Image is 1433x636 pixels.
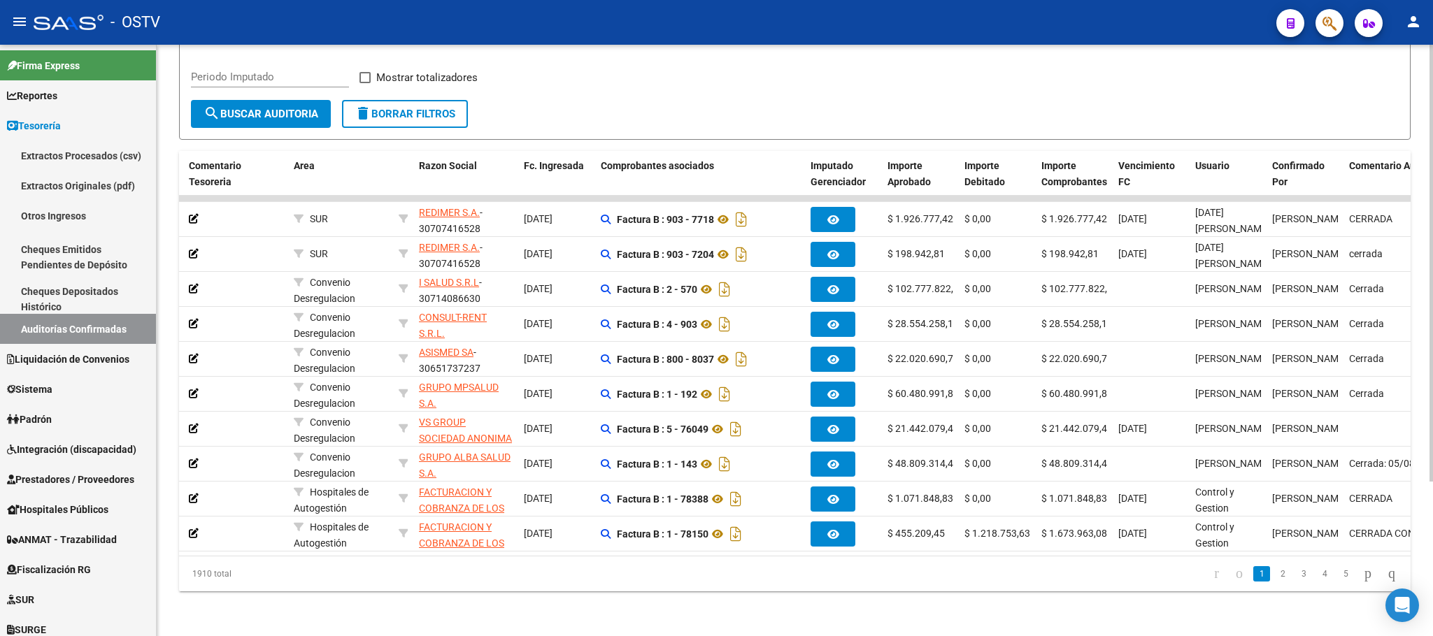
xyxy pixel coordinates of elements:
[1272,388,1347,399] span: [PERSON_NAME]
[1229,566,1249,581] a: go to previous page
[1272,423,1347,434] span: [PERSON_NAME]
[294,521,369,549] span: Hospitales de Autogestión
[7,352,129,367] span: Liquidación de Convenios
[1251,562,1272,586] li: page 1
[1118,248,1147,259] span: [DATE]
[1041,388,1113,399] span: $ 60.480.991,80
[524,248,552,259] span: [DATE]
[524,493,552,504] span: [DATE]
[419,382,499,409] span: GRUPO MPSALUD S.A.
[715,453,734,475] i: Descargar documento
[887,213,953,224] span: $ 1.926.777,42
[310,213,328,224] span: SUR
[419,242,480,253] span: REDIMER S.A.
[1272,353,1347,364] span: [PERSON_NAME]
[1358,566,1378,581] a: go to next page
[811,160,866,187] span: Imputado Gerenciador
[727,488,745,510] i: Descargar documento
[191,100,331,128] button: Buscar Auditoria
[1272,528,1347,539] span: [PERSON_NAME]
[524,423,552,434] span: [DATE]
[1190,151,1267,197] datatable-header-cell: Usuario
[727,418,745,440] i: Descargar documento
[1349,493,1392,504] span: CERRADA
[294,451,355,479] span: Convenio Desregulacion
[7,118,61,133] span: Tesorería
[419,240,513,269] div: - 30707416528
[617,214,714,225] strong: Factura B : 903 - 7718
[1195,458,1270,469] span: [PERSON_NAME]
[1195,283,1270,294] span: [PERSON_NAME]
[1195,160,1229,171] span: Usuario
[617,493,708,505] strong: Factura B : 1 - 78388
[183,151,288,197] datatable-header-cell: Comentario Tesoreria
[7,88,57,103] span: Reportes
[355,105,371,122] mat-icon: delete
[715,278,734,301] i: Descargar documento
[1349,283,1384,294] span: Cerrada
[805,151,882,197] datatable-header-cell: Imputado Gerenciador
[1267,151,1343,197] datatable-header-cell: Confirmado Por
[7,592,34,607] span: SUR
[887,423,959,434] span: $ 21.442.079,43
[1293,562,1314,586] li: page 3
[617,249,714,260] strong: Factura B : 903 - 7204
[294,277,355,304] span: Convenio Desregulacion
[964,318,991,329] span: $ 0,00
[1195,353,1270,364] span: [PERSON_NAME]
[189,160,241,187] span: Comentario Tesoreria
[601,160,714,171] span: Comprobantes asociados
[1274,566,1291,581] a: 2
[524,528,552,539] span: [DATE]
[1349,528,1430,539] span: CERRADA CON NC
[1195,388,1270,399] span: [PERSON_NAME]
[179,556,423,591] div: 1910 total
[595,151,805,197] datatable-header-cell: Comprobantes asociados
[1272,160,1325,187] span: Confirmado Por
[288,151,393,197] datatable-header-cell: Area
[1272,562,1293,586] li: page 2
[294,347,355,374] span: Convenio Desregulacion
[1118,493,1147,504] span: [DATE]
[887,160,931,187] span: Importe Aprobado
[7,58,80,73] span: Firma Express
[1272,248,1347,259] span: [PERSON_NAME]
[964,248,991,259] span: $ 0,00
[1272,283,1347,294] span: [PERSON_NAME]
[524,388,552,399] span: [DATE]
[419,519,513,549] div: - 30715497456
[524,283,552,294] span: [DATE]
[617,458,697,470] strong: Factura B : 1 - 143
[617,284,697,295] strong: Factura B : 2 - 570
[7,502,108,517] span: Hospitales Públicos
[1041,353,1113,364] span: $ 22.020.690,70
[419,277,479,288] span: I SALUD S.R.L
[419,312,487,339] span: CONSULT-RENT S.R.L.
[1118,528,1147,539] span: [DATE]
[204,105,220,122] mat-icon: search
[732,243,750,266] i: Descargar documento
[887,493,953,504] span: $ 1.071.848,83
[727,523,745,545] i: Descargar documento
[617,354,714,365] strong: Factura B : 800 - 8037
[419,449,513,479] div: - 30718039734
[1041,458,1113,469] span: $ 48.809.314,40
[964,528,1030,539] span: $ 1.218.753,63
[964,388,991,399] span: $ 0,00
[1349,248,1383,259] span: cerrada
[7,532,117,547] span: ANMAT - Trazabilidad
[964,353,991,364] span: $ 0,00
[294,417,355,444] span: Convenio Desregulacion
[964,213,991,224] span: $ 0,00
[1382,566,1402,581] a: go to last page
[1118,213,1147,224] span: [DATE]
[294,160,315,171] span: Area
[1195,423,1270,434] span: [PERSON_NAME]
[1272,493,1347,504] span: [PERSON_NAME]
[617,528,708,540] strong: Factura B : 1 - 78150
[887,388,959,399] span: $ 60.480.991,80
[1208,566,1225,581] a: go to first page
[419,347,473,358] span: ASISMED SA
[1041,283,1118,294] span: $ 102.777.822,00
[1041,423,1113,434] span: $ 21.442.079,43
